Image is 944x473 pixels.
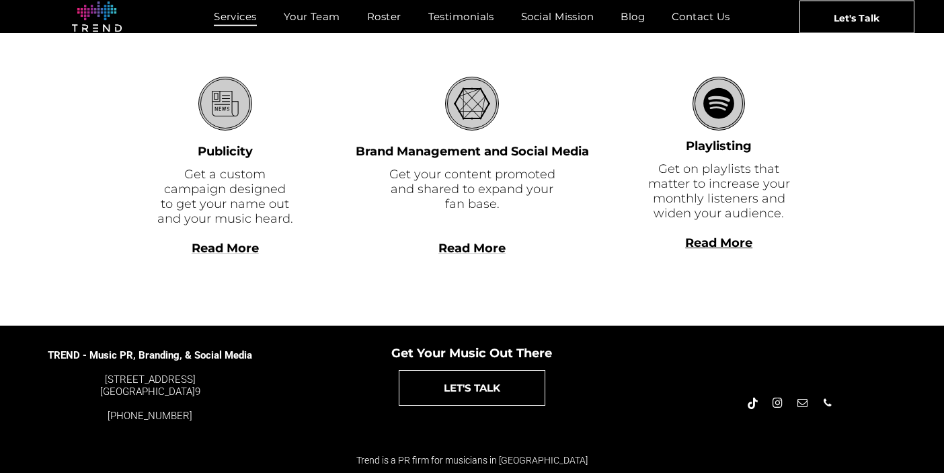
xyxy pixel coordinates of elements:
[100,373,196,398] a: [STREET_ADDRESS][GEOGRAPHIC_DATA]
[702,317,944,473] div: Chat-Widget
[48,349,252,361] span: TREND - Music PR, Branding, & Social Media
[391,346,552,361] span: Get Your Music Out There
[200,7,270,26] a: Services
[444,371,500,405] span: LET'S TALK
[834,1,879,34] span: Let's Talk
[702,317,944,473] iframe: Chat Widget
[389,167,555,211] font: Get your content promoted and shared to expand your fan base.
[354,7,415,26] a: Roster
[508,7,607,26] a: Social Mission
[270,7,354,26] a: Your Team
[356,455,588,466] span: Trend is a PR firm for musicians in [GEOGRAPHIC_DATA]
[648,161,790,221] font: Get on playlists that matter to increase your monthly listeners and widen your audience.
[72,1,122,32] img: logo
[157,167,293,226] font: Get a custom campaign designed to get your name out and your music heard.
[48,373,253,398] div: 9
[438,241,506,256] a: Read More
[685,235,752,250] a: Read More
[415,7,508,26] a: Testimonials
[399,370,545,406] a: LET'S TALK
[607,7,658,26] a: Blog
[192,241,259,256] a: Read More
[643,250,795,265] div: Read More
[356,144,589,159] font: Brand Management and Social Media
[108,410,192,422] a: [PHONE_NUMBER]
[198,144,253,159] font: Publicity
[100,373,196,398] font: [STREET_ADDRESS] [GEOGRAPHIC_DATA]
[686,139,752,153] font: Playlisting
[658,7,744,26] a: Contact Us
